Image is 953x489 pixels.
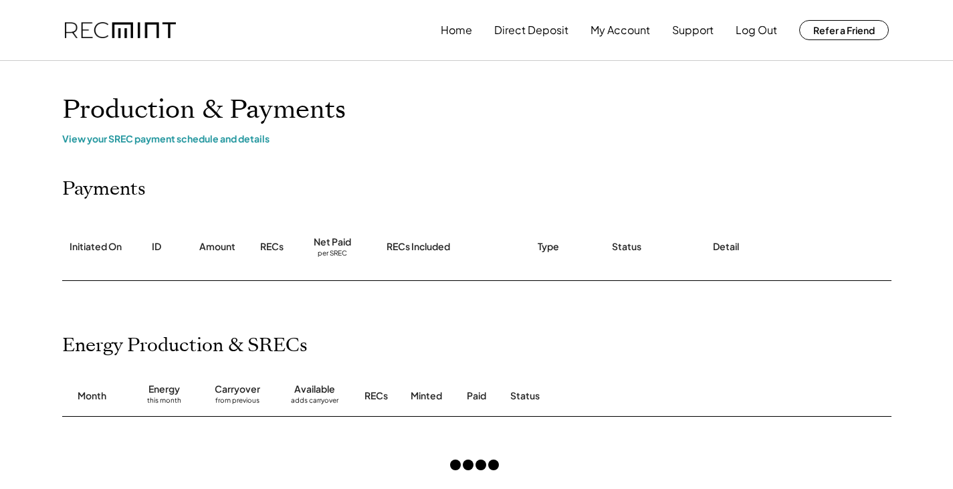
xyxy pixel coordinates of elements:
[65,22,176,39] img: recmint-logotype%403x.png
[494,17,568,43] button: Direct Deposit
[62,334,308,357] h2: Energy Production & SRECs
[291,396,338,409] div: adds carryover
[62,132,891,144] div: View your SREC payment schedule and details
[713,240,739,254] div: Detail
[612,240,641,254] div: Status
[148,383,180,396] div: Energy
[364,389,388,403] div: RECs
[318,249,347,259] div: per SREC
[62,94,891,126] h1: Production & Payments
[591,17,650,43] button: My Account
[152,240,161,254] div: ID
[199,240,235,254] div: Amount
[294,383,335,396] div: Available
[672,17,714,43] button: Support
[467,389,486,403] div: Paid
[441,17,472,43] button: Home
[411,389,442,403] div: Minted
[260,240,284,254] div: RECs
[215,383,260,396] div: Carryover
[510,389,738,403] div: Status
[799,20,889,40] button: Refer a Friend
[215,396,259,409] div: from previous
[314,235,351,249] div: Net Paid
[147,396,181,409] div: this month
[736,17,777,43] button: Log Out
[70,240,122,254] div: Initiated On
[62,178,146,201] h2: Payments
[78,389,106,403] div: Month
[538,240,559,254] div: Type
[387,240,450,254] div: RECs Included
